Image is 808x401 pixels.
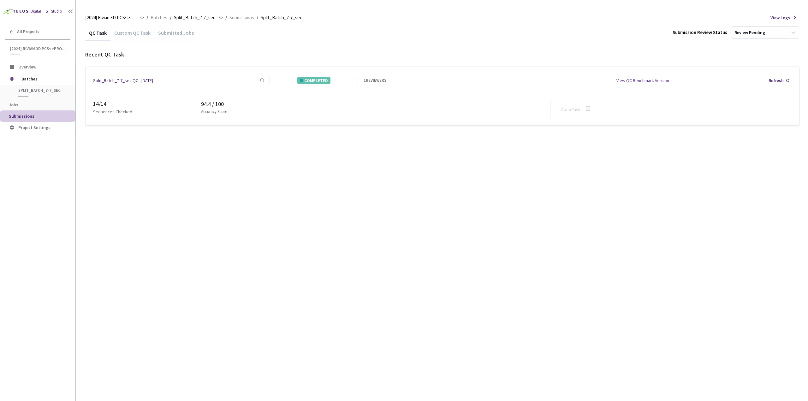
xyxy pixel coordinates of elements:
div: Recent QC Task [85,50,800,59]
div: Submitted Jobs [154,30,198,40]
div: Submission Review Status [673,29,727,36]
span: [2024] Rivian 3D PCS<>Production [85,14,136,21]
a: Batches [149,14,169,21]
span: View Logs [770,14,790,21]
li: / [257,14,258,21]
div: COMPLETED [297,77,330,84]
a: Submissions [228,14,255,21]
div: QC Task [85,30,110,40]
span: Batches [21,73,65,85]
div: Review Pending [734,30,765,36]
span: Submissions [9,113,34,119]
span: Jobs [9,102,18,108]
li: / [146,14,148,21]
span: Project Settings [18,125,50,130]
div: 14 / 14 [93,99,191,108]
div: Custom QC Task [110,30,154,40]
div: GT Studio [45,8,62,15]
span: [2024] Rivian 3D PCS<>Production [10,46,67,51]
span: Batches [151,14,167,21]
span: Submissions [229,14,254,21]
li: / [225,14,227,21]
p: Accuracy Score [201,109,227,115]
div: 94.4 / 100 [201,100,550,109]
span: All Projects [17,29,39,34]
li: / [170,14,171,21]
div: Refresh [769,77,784,84]
div: View QC Benchmark Version [616,77,669,84]
div: 1 REVIEWERS [364,77,386,84]
span: Split_Batch_7-7_sec [18,88,65,93]
p: Sequences Checked [93,108,132,115]
span: Split_Batch_7-7_sec [174,14,215,21]
a: Open Task [561,107,580,112]
span: Overview [18,64,36,70]
a: Split_Batch_7-7_sec QC - [DATE] [93,77,153,84]
span: Split_Batch_7-7_sec [261,14,302,21]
